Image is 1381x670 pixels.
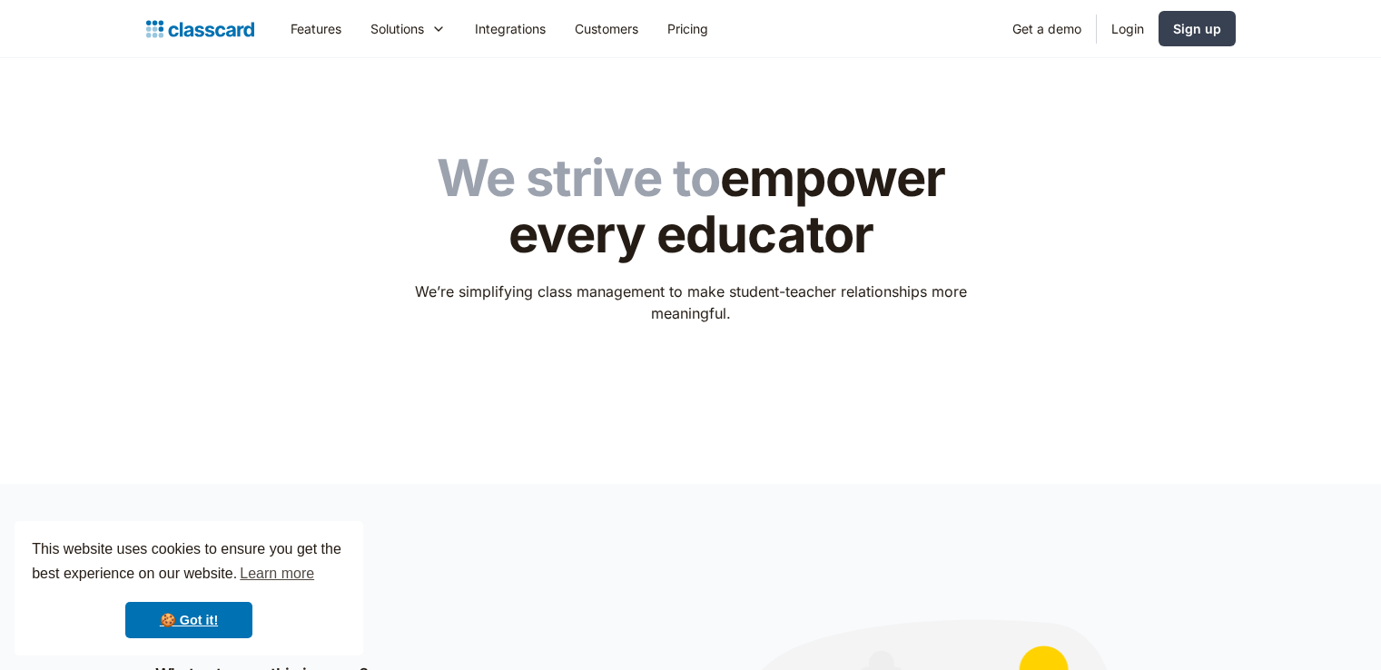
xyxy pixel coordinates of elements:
span: This website uses cookies to ensure you get the best experience on our website. [32,538,346,587]
p: We’re simplifying class management to make student-teacher relationships more meaningful. [402,281,979,324]
a: Login [1097,8,1159,49]
div: cookieconsent [15,521,363,655]
div: Solutions [370,19,424,38]
span: We strive to [437,147,720,209]
div: Sign up [1173,19,1221,38]
h1: empower every educator [402,151,979,262]
a: Sign up [1159,11,1236,46]
a: Pricing [653,8,723,49]
a: Customers [560,8,653,49]
a: home [146,16,254,42]
div: Solutions [356,8,460,49]
a: Get a demo [998,8,1096,49]
a: Integrations [460,8,560,49]
a: dismiss cookie message [125,602,252,638]
a: Features [276,8,356,49]
a: learn more about cookies [237,560,317,587]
